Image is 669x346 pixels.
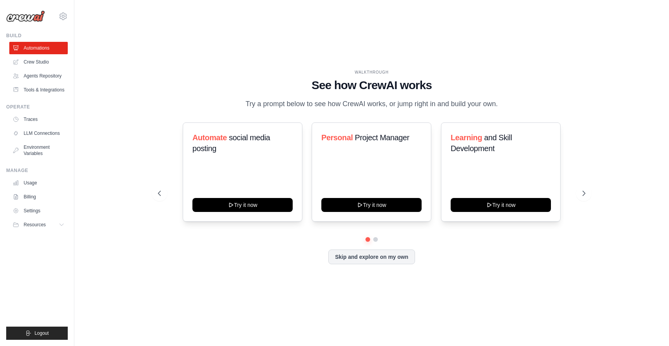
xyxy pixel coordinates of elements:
a: LLM Connections [9,127,68,139]
span: Logout [34,330,49,336]
a: Billing [9,191,68,203]
p: Try a prompt below to see how CrewAI works, or jump right in and build your own. [242,98,502,110]
span: Learning [451,133,482,142]
a: Agents Repository [9,70,68,82]
span: and Skill Development [451,133,512,153]
a: Environment Variables [9,141,68,160]
span: Resources [24,222,46,228]
a: Tools & Integrations [9,84,68,96]
a: Settings [9,205,68,217]
a: Crew Studio [9,56,68,68]
div: Manage [6,167,68,174]
button: Skip and explore on my own [328,250,415,264]
button: Try it now [321,198,422,212]
button: Try it now [192,198,293,212]
span: Project Manager [355,133,410,142]
a: Traces [9,113,68,126]
span: Personal [321,133,353,142]
img: Logo [6,10,45,22]
button: Resources [9,219,68,231]
div: Operate [6,104,68,110]
button: Try it now [451,198,551,212]
button: Logout [6,327,68,340]
div: WALKTHROUGH [158,69,585,75]
a: Usage [9,177,68,189]
div: Build [6,33,68,39]
span: Automate [192,133,227,142]
a: Automations [9,42,68,54]
h1: See how CrewAI works [158,78,585,92]
span: social media posting [192,133,270,153]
